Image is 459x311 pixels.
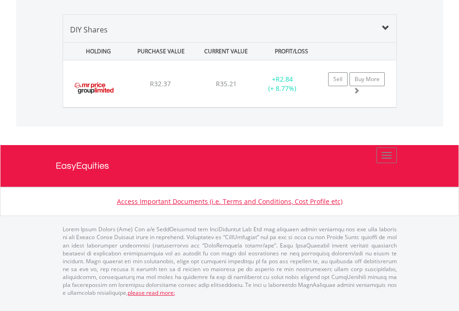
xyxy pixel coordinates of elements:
[253,75,311,93] div: + (+ 8.77%)
[56,145,404,187] a: EasyEquities
[150,79,171,88] span: R32.37
[129,43,193,60] div: PURCHASE VALUE
[276,75,293,83] span: R2.84
[260,43,323,60] div: PROFIT/LOSS
[68,72,120,105] img: EQU.ZA.MRP.png
[63,225,397,297] p: Lorem Ipsum Dolors (Ame) Con a/e SeddOeiusmod tem InciDiduntut Lab Etd mag aliquaen admin veniamq...
[128,289,175,297] a: please read more:
[64,43,127,60] div: HOLDING
[70,25,108,35] span: DIY Shares
[349,72,385,86] a: Buy More
[117,197,343,206] a: Access Important Documents (i.e. Terms and Conditions, Cost Profile etc)
[216,79,237,88] span: R35.21
[328,72,348,86] a: Sell
[194,43,258,60] div: CURRENT VALUE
